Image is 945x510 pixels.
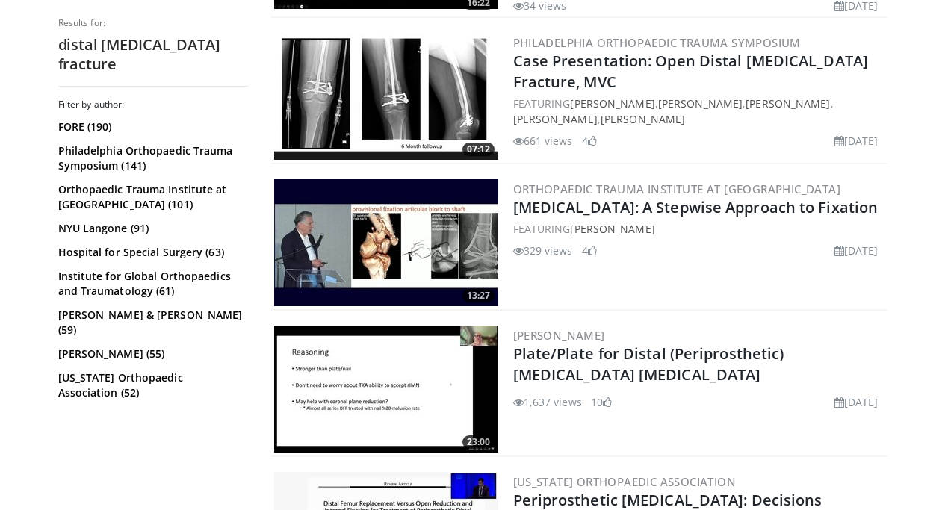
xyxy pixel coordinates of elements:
li: [DATE] [834,243,879,258]
h2: distal [MEDICAL_DATA] fracture [58,35,249,74]
a: [MEDICAL_DATA]: A Stepwise Approach to Fixation [513,197,879,217]
span: 13:27 [462,289,495,302]
div: FEATURING , , , , [513,96,884,127]
a: 07:12 [274,33,498,160]
a: Institute for Global Orthopaedics and Traumatology (61) [58,269,245,299]
a: Orthopaedic Trauma Institute at [GEOGRAPHIC_DATA] [513,181,841,196]
a: Philadelphia Orthopaedic Trauma Symposium [513,35,801,50]
a: [PERSON_NAME] (55) [58,346,245,361]
li: 10 [591,394,612,410]
li: 1,637 views [513,394,582,410]
a: [PERSON_NAME] [570,222,654,236]
a: [PERSON_NAME] [601,112,685,126]
a: NYU Langone (91) [58,221,245,236]
a: 13:27 [274,179,498,306]
a: Case Presentation: Open Distal [MEDICAL_DATA] Fracture, MVC [513,51,869,92]
a: 23:00 [274,326,498,453]
a: [PERSON_NAME] [746,96,830,111]
a: FORE (190) [58,119,245,134]
a: Periprosthetic [MEDICAL_DATA]: Decisions [513,490,822,510]
span: 23:00 [462,435,495,449]
a: Hospital for Special Surgery (63) [58,245,245,260]
a: [PERSON_NAME] [570,96,654,111]
a: Philadelphia Orthopaedic Trauma Symposium (141) [58,143,245,173]
a: [PERSON_NAME] & [PERSON_NAME] (59) [58,308,245,338]
a: [US_STATE] Orthopaedic Association (52) [58,370,245,400]
img: 7fcf89dc-4b2f-4d2d-a81b-e454e5708478.300x170_q85_crop-smart_upscale.jpg [274,326,498,453]
li: [DATE] [834,394,879,410]
li: 4 [582,243,597,258]
img: 2ede5907-eec1-46e4-bf6e-f48cdcfdcf19.300x170_q85_crop-smart_upscale.jpg [274,33,498,160]
li: 329 views [513,243,573,258]
a: Orthopaedic Trauma Institute at [GEOGRAPHIC_DATA] (101) [58,182,245,212]
li: [DATE] [834,133,879,149]
a: Plate/Plate for Distal (Periprosthetic) [MEDICAL_DATA] [MEDICAL_DATA] [513,343,784,385]
div: FEATURING [513,221,884,237]
li: 4 [582,133,597,149]
h3: Filter by author: [58,99,249,111]
img: a808f98d-1734-4bce-a42d-9d2dccab79cd.300x170_q85_crop-smart_upscale.jpg [274,179,498,306]
a: [US_STATE] Orthopaedic Association [513,474,737,489]
a: [PERSON_NAME] [513,328,605,343]
span: 07:12 [462,143,495,156]
a: [PERSON_NAME] [658,96,743,111]
p: Results for: [58,17,249,29]
li: 661 views [513,133,573,149]
a: [PERSON_NAME] [513,112,598,126]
